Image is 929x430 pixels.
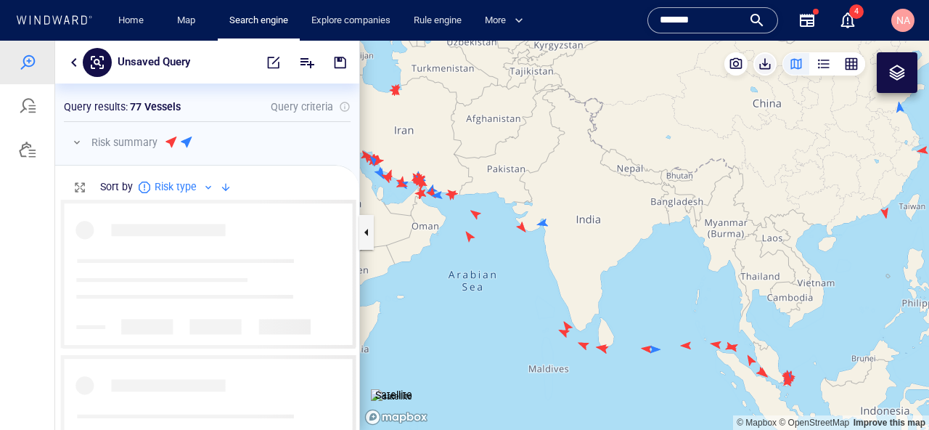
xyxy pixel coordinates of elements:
a: Search engine [224,8,294,33]
span: Edit [258,4,290,39]
p: Query results : [64,57,128,75]
p: Sort by [100,137,133,155]
img: satellite [371,349,412,363]
button: Save query [324,4,356,39]
span: More [485,12,523,29]
button: Unsaved Query [112,8,196,36]
button: More [479,8,536,33]
a: Mapbox logo [364,368,428,385]
a: Map feedback [854,377,925,387]
p: 77 Vessels [130,57,181,75]
button: Home [107,8,154,33]
button: NA [888,6,917,35]
span: NA [896,15,910,26]
p: Query criteria [271,57,333,75]
p: Risk type [155,137,197,155]
button: Add [290,4,324,39]
div: Notification center [839,12,856,29]
a: OpenStreetMap [779,377,849,387]
a: Explore companies [306,8,396,33]
p: Satellite [375,346,412,363]
p: Risk summary [91,93,157,110]
a: Map [171,8,206,33]
span: 4 [849,4,864,19]
iframe: Chat [867,365,918,419]
button: 4 [830,3,865,38]
a: Home [112,8,150,33]
a: Mapbox [737,377,777,387]
a: Rule engine [408,8,467,33]
button: Map [165,8,212,33]
p: Unsaved Query [118,12,190,31]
